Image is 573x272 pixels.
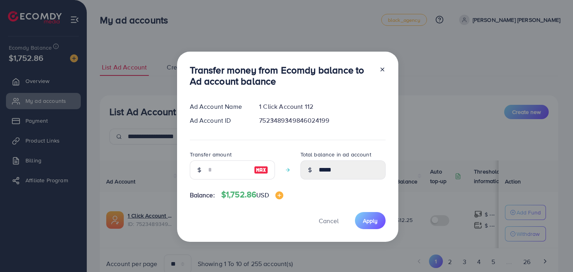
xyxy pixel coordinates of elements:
[300,150,371,158] label: Total balance in ad account
[190,150,232,158] label: Transfer amount
[253,116,392,125] div: 7523489349846024199
[254,165,268,175] img: image
[221,190,283,200] h4: $1,752.86
[183,102,253,111] div: Ad Account Name
[319,216,339,225] span: Cancel
[253,102,392,111] div: 1 Click Account 112
[275,191,283,199] img: image
[183,116,253,125] div: Ad Account ID
[190,64,373,87] h3: Transfer money from Ecomdy balance to Ad account balance
[309,212,349,229] button: Cancel
[363,217,378,225] span: Apply
[256,191,269,199] span: USD
[539,236,567,266] iframe: Chat
[190,191,215,200] span: Balance:
[355,212,386,229] button: Apply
